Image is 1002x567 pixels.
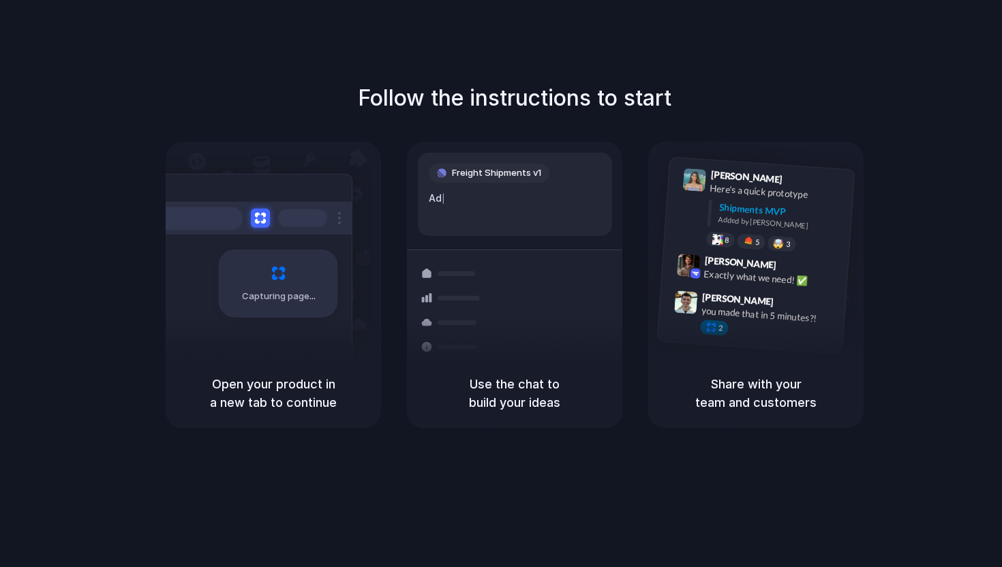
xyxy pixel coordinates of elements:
[442,193,445,204] span: |
[182,375,365,412] h5: Open your product in a new tab to continue
[702,290,774,309] span: [PERSON_NAME]
[704,253,776,273] span: [PERSON_NAME]
[718,200,845,223] div: Shipments MVP
[665,375,847,412] h5: Share with your team and customers
[780,260,808,276] span: 9:42 AM
[725,236,729,244] span: 8
[452,166,541,180] span: Freight Shipments v1
[787,174,815,190] span: 9:41 AM
[710,167,783,187] span: [PERSON_NAME]
[718,214,843,234] div: Added by [PERSON_NAME]
[703,267,840,290] div: Exactly what we need! ✅
[423,375,606,412] h5: Use the chat to build your ideas
[718,324,723,332] span: 2
[701,304,837,327] div: you made that in 5 minutes?!
[778,296,806,313] span: 9:47 AM
[429,191,601,206] div: Ad
[710,181,846,204] div: Here's a quick prototype
[786,241,791,248] span: 3
[755,239,760,246] span: 5
[358,82,671,114] h1: Follow the instructions to start
[242,290,318,303] span: Capturing page
[773,239,785,249] div: 🤯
